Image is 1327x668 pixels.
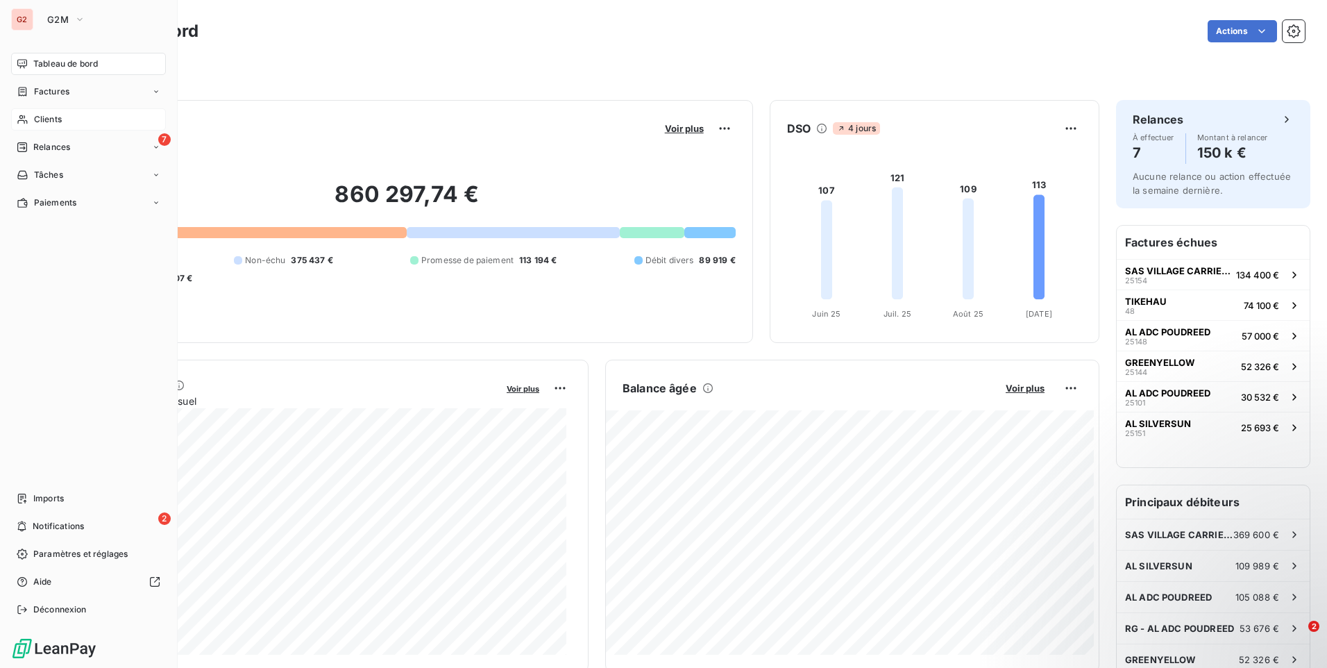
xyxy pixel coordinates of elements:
[787,120,811,137] h6: DSO
[519,254,557,267] span: 113 194 €
[1001,382,1049,394] button: Voir plus
[78,394,497,408] span: Chiffre d'affaires mensuel
[33,58,98,70] span: Tableau de bord
[1125,296,1167,307] span: TIKEHAU
[1241,422,1279,433] span: 25 693 €
[245,254,285,267] span: Non-échu
[11,571,166,593] a: Aide
[1125,307,1135,315] span: 48
[623,380,697,396] h6: Balance âgée
[645,254,694,267] span: Débit divers
[1242,331,1279,342] span: 57 000 €
[158,133,171,146] span: 7
[1133,171,1291,196] span: Aucune relance ou action effectuée la semaine dernière.
[1208,20,1277,42] button: Actions
[1236,269,1279,281] span: 134 400 €
[47,14,69,25] span: G2M
[1133,133,1174,142] span: À effectuer
[33,603,87,616] span: Déconnexion
[1133,142,1174,164] h4: 7
[1117,412,1310,442] button: AL SILVERSUN2515125 693 €
[291,254,332,267] span: 375 437 €
[507,384,539,394] span: Voir plus
[33,141,70,153] span: Relances
[884,309,911,319] tspan: Juil. 25
[1125,399,1145,407] span: 25101
[34,169,63,181] span: Tâches
[1280,621,1313,654] iframe: Intercom live chat
[1006,383,1045,394] span: Voir plus
[34,113,62,126] span: Clients
[1125,529,1233,540] span: SAS VILLAGE CARRIERE
[1241,392,1279,403] span: 30 532 €
[1197,142,1268,164] h4: 150 k €
[1125,387,1210,399] span: AL ADC POUDREED
[833,122,880,135] span: 4 jours
[665,123,704,134] span: Voir plus
[33,520,84,533] span: Notifications
[1125,654,1196,665] span: GREENYELLOW
[34,197,76,209] span: Paiements
[1239,654,1279,665] span: 52 326 €
[1117,320,1310,351] button: AL ADC POUDREED2514857 000 €
[78,181,736,222] h2: 860 297,74 €
[1125,276,1147,285] span: 25154
[1117,290,1310,320] button: TIKEHAU4874 100 €
[33,492,64,505] span: Imports
[502,382,543,394] button: Voir plus
[1117,259,1310,290] button: SAS VILLAGE CARRIERE25154134 400 €
[1308,621,1319,632] span: 2
[812,309,840,319] tspan: Juin 25
[158,512,171,525] span: 2
[1125,326,1210,337] span: AL ADC POUDREED
[11,637,97,660] img: Logo LeanPay
[1117,351,1310,381] button: GREENYELLOW2514452 326 €
[33,576,52,588] span: Aide
[953,309,983,319] tspan: Août 25
[34,85,69,98] span: Factures
[1125,265,1231,276] span: SAS VILLAGE CARRIERE
[11,8,33,31] div: G2
[1133,111,1183,128] h6: Relances
[1233,529,1279,540] span: 369 600 €
[1125,337,1147,346] span: 25148
[1125,357,1194,368] span: GREENYELLOW
[661,122,708,135] button: Voir plus
[33,548,128,560] span: Paramètres et réglages
[1241,361,1279,372] span: 52 326 €
[1125,429,1145,437] span: 25151
[1026,309,1052,319] tspan: [DATE]
[1197,133,1268,142] span: Montant à relancer
[699,254,735,267] span: 89 919 €
[1244,300,1279,311] span: 74 100 €
[1117,381,1310,412] button: AL ADC POUDREED2510130 532 €
[1117,226,1310,259] h6: Factures échues
[421,254,514,267] span: Promesse de paiement
[1049,533,1327,631] iframe: Intercom notifications message
[1117,485,1310,519] h6: Principaux débiteurs
[1125,368,1147,376] span: 25144
[1125,418,1191,429] span: AL SILVERSUN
